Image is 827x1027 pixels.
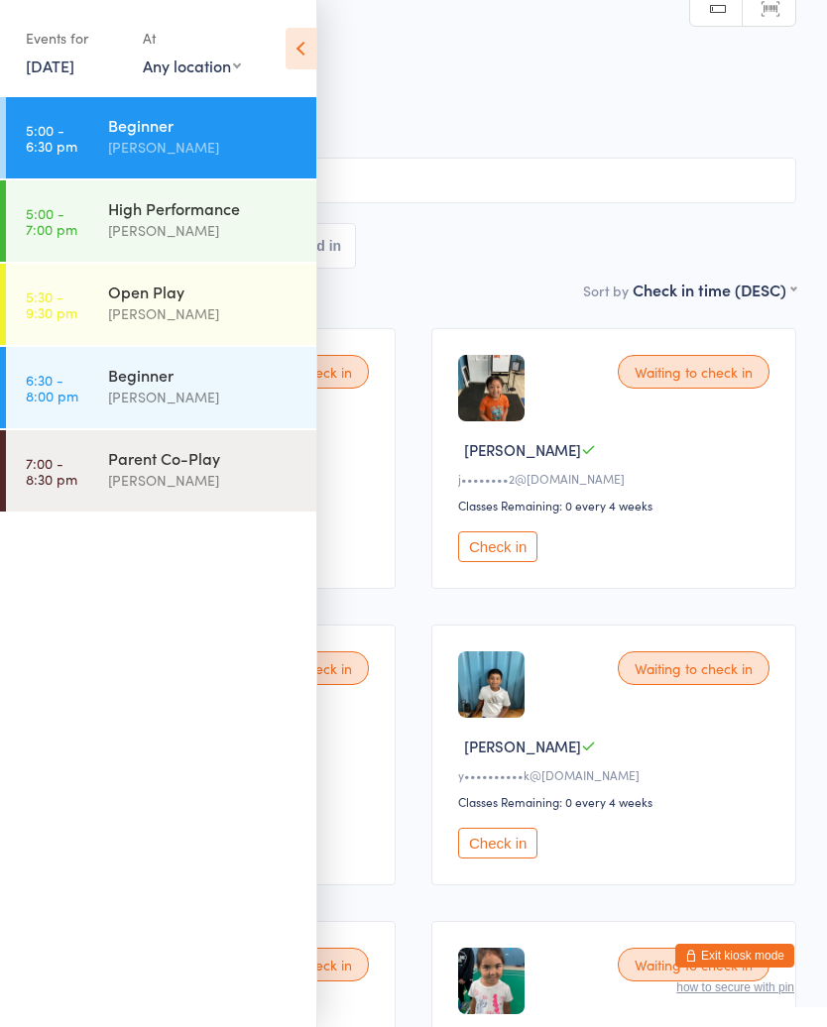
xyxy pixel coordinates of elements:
img: image1759788713.png [458,355,525,421]
time: 5:00 - 6:30 pm [26,122,77,154]
time: 6:30 - 8:00 pm [26,372,78,403]
span: [PERSON_NAME] [464,736,581,756]
div: Classes Remaining: 0 every 4 weeks [458,793,775,810]
button: how to secure with pin [676,980,794,994]
div: Events for [26,22,123,55]
div: Beginner [108,364,299,386]
div: [PERSON_NAME] [108,302,299,325]
div: [PERSON_NAME] [108,386,299,408]
h2: Beginner Check-in [31,28,796,60]
div: [PERSON_NAME] [108,219,299,242]
div: y••••••••••k@[DOMAIN_NAME] [458,766,775,783]
a: 6:30 -8:00 pmBeginner[PERSON_NAME] [6,347,316,428]
span: [PERSON_NAME] [464,439,581,460]
div: Check in time (DESC) [633,279,796,300]
a: 5:00 -6:30 pmBeginner[PERSON_NAME] [6,97,316,178]
div: Beginner [108,114,299,136]
button: Check in [458,531,537,562]
div: [PERSON_NAME] [108,136,299,159]
img: image1754250484.png [458,948,525,1014]
div: Classes Remaining: 0 every 4 weeks [458,497,775,513]
div: High Performance [108,197,299,219]
a: 5:00 -7:00 pmHigh Performance[PERSON_NAME] [6,180,316,262]
a: [DATE] [26,55,74,76]
div: Waiting to check in [618,948,769,981]
div: j••••••••2@[DOMAIN_NAME] [458,470,775,487]
span: [STREET_ADDRESS] [31,110,796,130]
div: At [143,22,241,55]
time: 5:00 - 7:00 pm [26,205,77,237]
div: Any location [143,55,241,76]
label: Sort by [583,281,629,300]
div: Parent Co-Play [108,447,299,469]
img: image1754346557.png [458,651,525,718]
div: Waiting to check in [618,651,769,685]
span: [PERSON_NAME] [31,90,766,110]
a: 7:00 -8:30 pmParent Co-Play[PERSON_NAME] [6,430,316,512]
time: 7:00 - 8:30 pm [26,455,77,487]
a: 5:30 -9:30 pmOpen Play[PERSON_NAME] [6,264,316,345]
button: Check in [458,828,537,858]
span: [DATE] 5:00pm [31,70,766,90]
input: Search [31,158,796,203]
button: Exit kiosk mode [675,944,794,968]
div: Waiting to check in [618,355,769,389]
time: 5:30 - 9:30 pm [26,288,77,320]
div: Open Play [108,281,299,302]
div: [PERSON_NAME] [108,469,299,492]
